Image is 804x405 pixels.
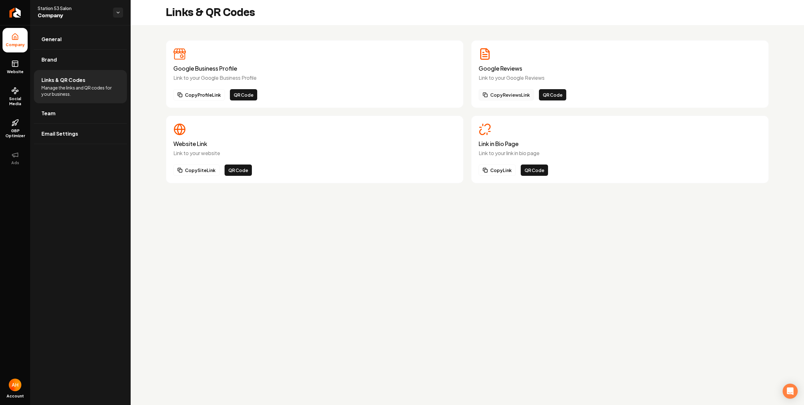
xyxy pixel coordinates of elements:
span: Account [7,394,24,399]
button: QR Code [230,89,257,100]
span: Manage the links and QR codes for your business. [41,84,119,97]
p: Link to your link in bio page [479,149,761,157]
span: GBP Optimizer [3,128,28,138]
span: Station 53 Salon [38,5,108,11]
button: CopySiteLink [173,165,220,176]
button: QR Code [225,165,252,176]
img: Anthony Hurgoi [9,379,21,391]
h3: Google Reviews [479,65,761,72]
button: Open user button [9,379,21,391]
span: Team [41,110,56,117]
h3: Website Link [173,141,456,147]
button: CopyLink [479,165,516,176]
div: Open Intercom Messenger [783,384,798,399]
span: Ads [9,160,22,165]
p: Link to your Google Business Profile [173,74,456,82]
span: Website [4,69,26,74]
button: CopyReviewsLink [479,89,534,100]
a: General [34,29,127,49]
h2: Links & QR Codes [166,6,255,19]
span: Social Media [3,96,28,106]
h3: Google Business Profile [173,65,456,72]
span: Email Settings [41,130,78,138]
span: Company [38,11,108,20]
button: QR Code [539,89,566,100]
span: Company [3,42,27,47]
a: Email Settings [34,124,127,144]
p: Link to your Google Reviews [479,74,761,82]
button: QR Code [521,165,548,176]
h3: Link in Bio Page [479,141,761,147]
a: GBP Optimizer [3,114,28,143]
a: Website [3,55,28,79]
p: Link to your website [173,149,456,157]
span: Links & QR Codes [41,76,85,84]
a: Brand [34,50,127,70]
a: Team [34,103,127,123]
span: Brand [41,56,57,63]
span: General [41,35,62,43]
img: Rebolt Logo [9,8,21,18]
button: CopyProfileLink [173,89,225,100]
a: Social Media [3,82,28,111]
button: Ads [3,146,28,170]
